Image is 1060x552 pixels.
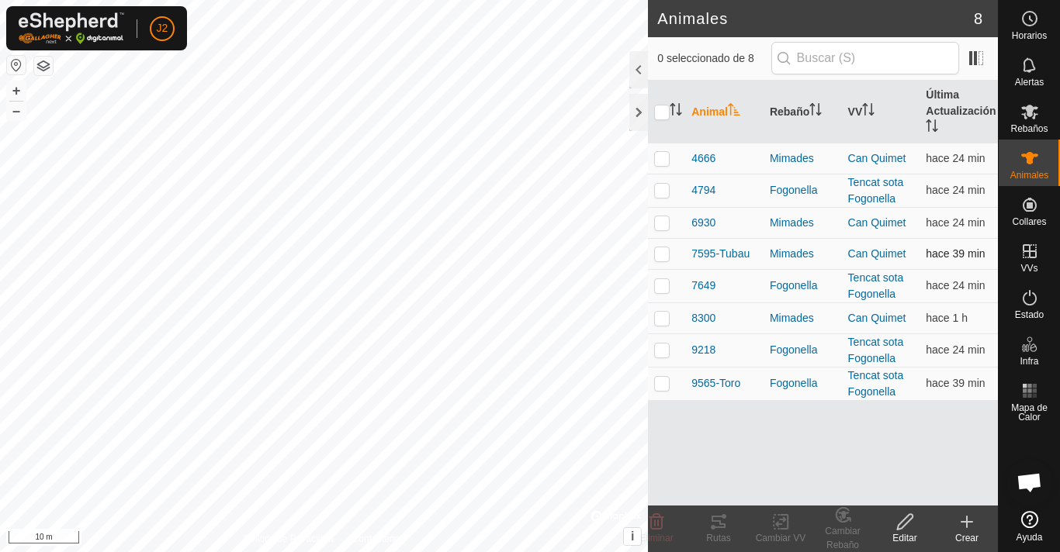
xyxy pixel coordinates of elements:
[848,271,904,300] a: Tencat sota Fogonella
[691,310,715,326] span: 8300
[770,342,836,358] div: Fogonella
[34,57,53,75] button: Capas del Mapa
[842,81,920,143] th: VV
[764,81,842,143] th: Rebaño
[7,56,26,74] button: Restablecer Mapa
[631,530,634,543] span: i
[7,102,26,120] button: –
[1012,217,1046,226] span: Collares
[926,152,985,164] span: 31 ago 2025, 11:46
[1003,403,1056,422] span: Mapa de Calor
[848,336,904,364] a: Tencat sota Fogonella
[770,182,836,198] div: Fogonella
[691,246,750,262] span: 7595-Tubau
[670,105,682,118] p-sorticon: Activar para ordenar
[771,42,959,74] input: Buscar (S)
[926,343,985,356] span: 31 ago 2025, 11:46
[685,81,764,143] th: Animal
[770,375,836,392] div: Fogonella
[848,152,906,164] a: Can Quimet
[926,312,968,324] span: 31 ago 2025, 10:46
[657,9,974,28] h2: Animales
[920,81,998,143] th: Última Actualización
[848,216,906,229] a: Can Quimet
[657,50,771,67] span: 0 seleccionado de 8
[1012,31,1047,40] span: Horarios
[157,20,168,36] span: J2
[691,375,740,392] span: 9565-Toro
[352,532,404,546] a: Contáctenos
[848,247,906,260] a: Can Quimet
[728,105,740,118] p-sorticon: Activar para ordenar
[926,247,985,260] span: 31 ago 2025, 11:31
[770,215,836,231] div: Mimades
[1006,459,1053,505] a: Obre el xat
[848,312,906,324] a: Can Quimet
[1015,310,1044,319] span: Estado
[688,531,750,545] div: Rutas
[1010,124,1048,133] span: Rebaños
[1020,357,1038,366] span: Infra
[848,176,904,205] a: Tencat sota Fogonella
[809,105,822,118] p-sorticon: Activar para ordenar
[974,7,982,30] span: 8
[926,279,985,292] span: 31 ago 2025, 11:46
[7,81,26,100] button: +
[770,246,836,262] div: Mimades
[926,377,985,389] span: 31 ago 2025, 11:31
[999,505,1060,548] a: Ayuda
[862,105,875,118] p-sorticon: Activar para ordenar
[812,524,874,552] div: Cambiar Rebaño
[244,532,333,546] a: Política de Privacidad
[936,531,998,545] div: Crear
[691,278,715,294] span: 7649
[926,122,938,134] p-sorticon: Activar para ordenar
[1010,171,1048,180] span: Animales
[1017,533,1043,542] span: Ayuda
[691,215,715,231] span: 6930
[691,182,715,198] span: 4794
[770,150,836,167] div: Mimades
[624,528,641,545] button: i
[770,310,836,326] div: Mimades
[874,531,936,545] div: Editar
[926,184,985,196] span: 31 ago 2025, 11:46
[1015,78,1044,87] span: Alertas
[691,150,715,167] span: 4666
[926,216,985,229] span: 31 ago 2025, 11:46
[1020,264,1037,273] span: VVs
[848,369,904,398] a: Tencat sota Fogonella
[19,12,124,44] img: Logo Gallagher
[750,531,812,545] div: Cambiar VV
[770,278,836,294] div: Fogonella
[691,342,715,358] span: 9218
[639,533,673,543] span: Eliminar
